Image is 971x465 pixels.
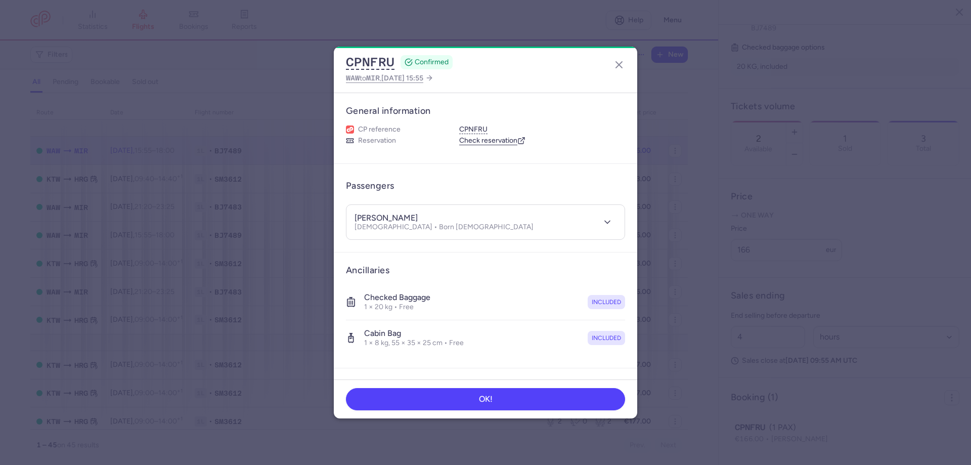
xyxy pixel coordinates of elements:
[346,72,423,84] span: to ,
[346,74,360,82] span: WAW
[415,57,449,67] span: CONFIRMED
[592,297,621,307] span: included
[364,292,430,303] h4: Checked baggage
[366,74,380,82] span: MIR
[364,303,430,312] p: 1 × 20 kg • Free
[346,55,394,70] button: CPNFRU
[346,105,625,117] h3: General information
[355,223,534,231] p: [DEMOGRAPHIC_DATA] • Born [DEMOGRAPHIC_DATA]
[364,339,464,348] p: 1 × 8 kg, 55 × 35 × 25 cm • Free
[479,395,493,404] span: OK!
[592,333,621,343] span: included
[358,125,401,134] span: CP reference
[355,213,418,223] h4: [PERSON_NAME]
[346,125,354,134] figure: 1L airline logo
[346,265,625,276] h3: Ancillaries
[346,180,394,192] h3: Passengers
[381,74,423,82] span: [DATE] 15:55
[346,72,433,84] a: WAWtoMIR,[DATE] 15:55
[364,328,464,339] h4: Cabin bag
[459,136,525,145] a: Check reservation
[358,136,396,145] span: Reservation
[459,125,488,134] button: CPNFRU
[346,388,625,410] button: OK!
